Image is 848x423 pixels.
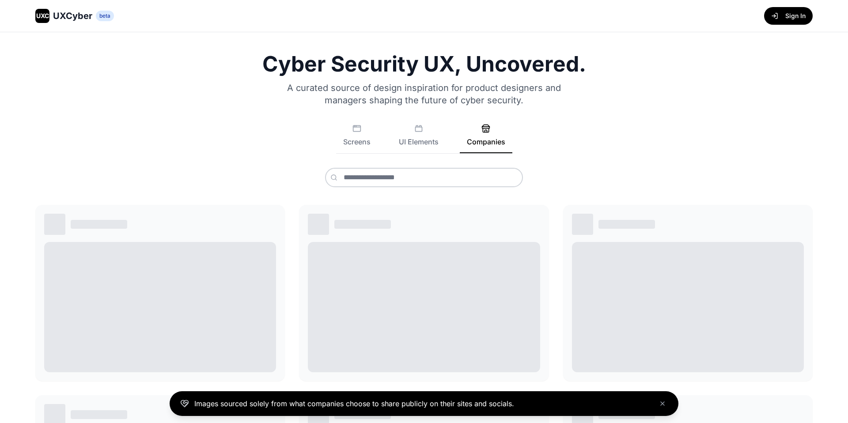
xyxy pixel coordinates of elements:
[336,124,378,153] button: Screens
[460,124,512,153] button: Companies
[194,398,514,409] p: Images sourced solely from what companies choose to share publicly on their sites and socials.
[35,9,114,23] a: UXCUXCyberbeta
[96,11,114,21] span: beta
[36,11,49,20] span: UXC
[53,10,92,22] span: UXCyber
[657,398,668,409] button: Close banner
[392,124,446,153] button: UI Elements
[764,7,813,25] button: Sign In
[35,53,813,75] h1: Cyber Security UX, Uncovered.
[276,82,572,106] p: A curated source of design inspiration for product designers and managers shaping the future of c...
